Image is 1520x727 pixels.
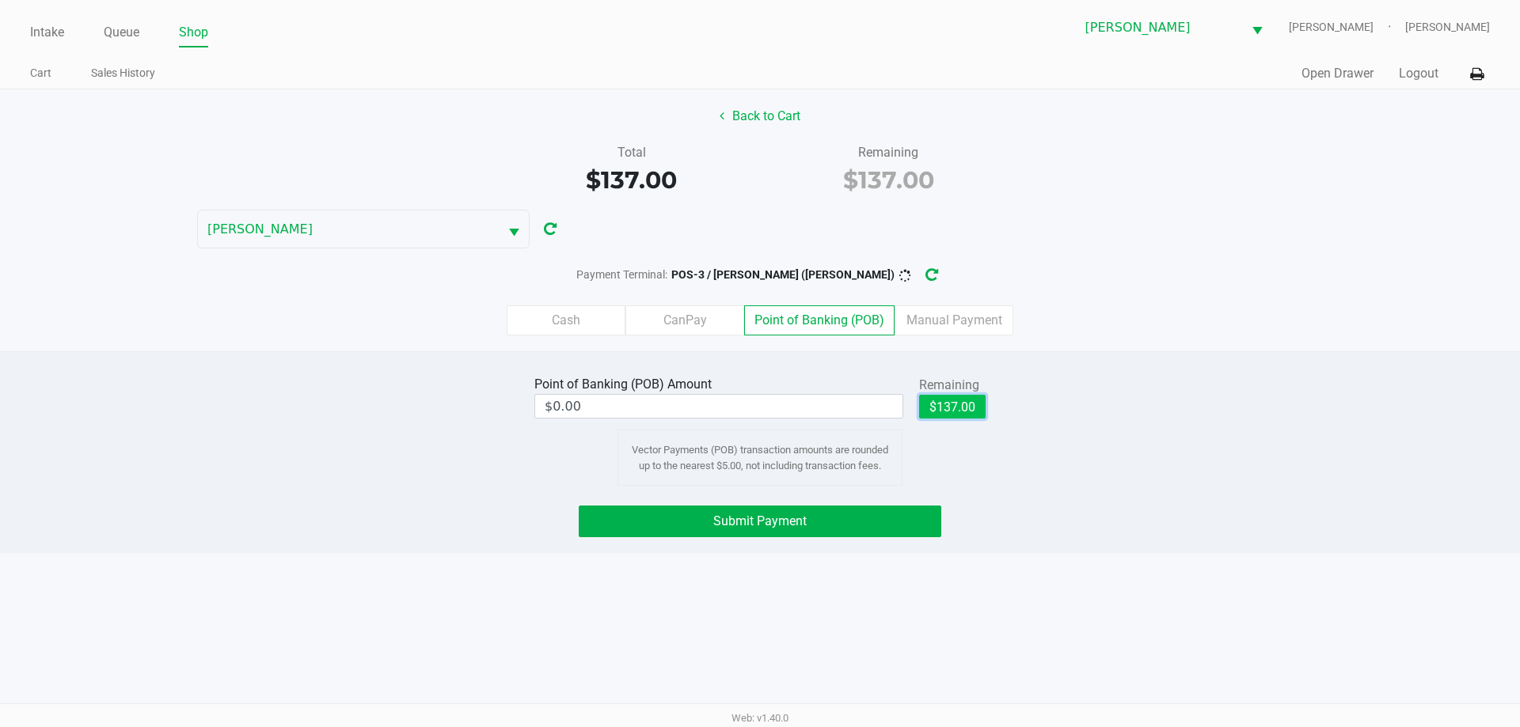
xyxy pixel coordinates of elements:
div: Remaining [772,143,1005,162]
span: [PERSON_NAME] [207,220,489,239]
span: Web: v1.40.0 [731,712,788,724]
a: Shop [179,21,208,44]
button: Select [1242,9,1272,46]
label: Point of Banking (POB) [744,305,895,335]
span: POS-3 / [PERSON_NAME] ([PERSON_NAME]) [671,268,895,281]
label: Manual Payment [895,305,1013,335]
div: Remaining [919,376,986,395]
button: Back to Cart [709,101,811,131]
button: Submit Payment [579,505,941,537]
label: Cash [507,305,625,335]
button: Select [499,210,529,248]
div: Vector Payments (POB) transaction amounts are rounded up to the nearest $5.00, not including tran... [617,430,902,486]
div: $137.00 [515,162,748,198]
div: $137.00 [772,162,1005,198]
a: Intake [30,21,64,44]
div: Total [515,143,748,162]
button: Open Drawer [1301,64,1374,83]
span: [PERSON_NAME] [1405,19,1490,36]
span: [PERSON_NAME] [1085,18,1233,37]
a: Cart [30,63,51,83]
a: Queue [104,21,139,44]
button: Logout [1399,64,1438,83]
span: Submit Payment [713,513,807,528]
span: Payment Terminal: [576,268,667,281]
label: CanPay [625,305,744,335]
span: [PERSON_NAME] [1289,19,1405,36]
a: Sales History [91,63,155,83]
button: $137.00 [919,395,986,418]
div: Point of Banking (POB) Amount [534,375,718,394]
